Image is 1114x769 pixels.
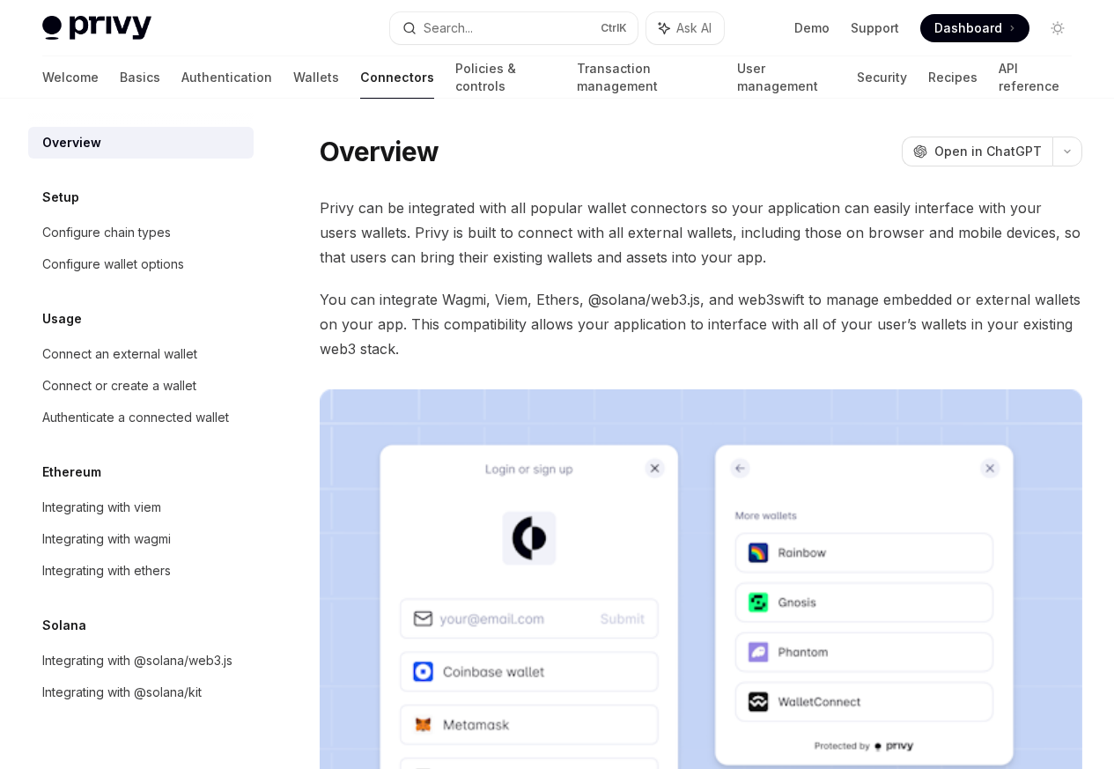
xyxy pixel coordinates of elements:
a: Recipes [928,56,978,99]
div: Authenticate a connected wallet [42,407,229,428]
div: Integrating with @solana/web3.js [42,650,232,671]
a: User management [737,56,836,99]
div: Connect or create a wallet [42,375,196,396]
div: Integrating with @solana/kit [42,682,202,703]
a: Connectors [360,56,434,99]
a: Integrating with @solana/web3.js [28,645,254,677]
span: Ctrl K [601,21,627,35]
div: Search... [424,18,473,39]
span: You can integrate Wagmi, Viem, Ethers, @solana/web3.js, and web3swift to manage embedded or exter... [320,287,1082,361]
a: Dashboard [920,14,1029,42]
button: Toggle dark mode [1044,14,1072,42]
div: Configure wallet options [42,254,184,275]
h5: Usage [42,308,82,329]
span: Ask AI [676,19,712,37]
a: Demo [794,19,830,37]
div: Configure chain types [42,222,171,243]
span: Privy can be integrated with all popular wallet connectors so your application can easily interfa... [320,196,1082,270]
a: Connect an external wallet [28,338,254,370]
h5: Setup [42,187,79,208]
a: Integrating with viem [28,492,254,523]
h5: Solana [42,615,86,636]
a: Security [857,56,907,99]
div: Integrating with ethers [42,560,171,581]
div: Integrating with viem [42,497,161,518]
a: Overview [28,127,254,159]
button: Open in ChatGPT [902,137,1052,166]
div: Overview [42,132,101,153]
a: Transaction management [577,56,716,99]
a: Basics [120,56,160,99]
h1: Overview [320,136,439,167]
a: Policies & controls [455,56,556,99]
a: Integrating with @solana/kit [28,677,254,708]
a: Authenticate a connected wallet [28,402,254,433]
a: Integrating with ethers [28,555,254,587]
a: Authentication [181,56,272,99]
button: Ask AI [646,12,724,44]
span: Dashboard [934,19,1002,37]
a: API reference [999,56,1072,99]
a: Integrating with wagmi [28,523,254,555]
a: Welcome [42,56,99,99]
a: Support [851,19,899,37]
a: Wallets [293,56,339,99]
span: Open in ChatGPT [934,143,1042,160]
button: Search...CtrlK [390,12,638,44]
a: Configure wallet options [28,248,254,280]
a: Configure chain types [28,217,254,248]
div: Connect an external wallet [42,344,197,365]
div: Integrating with wagmi [42,529,171,550]
a: Connect or create a wallet [28,370,254,402]
h5: Ethereum [42,462,101,483]
img: light logo [42,16,151,41]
